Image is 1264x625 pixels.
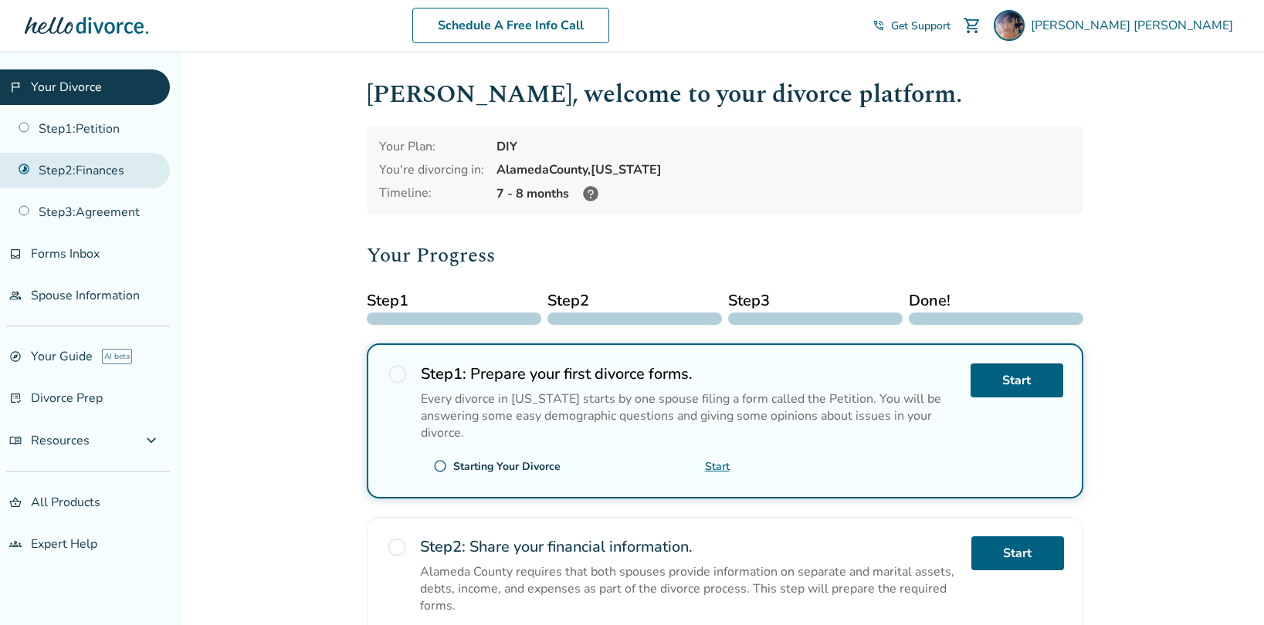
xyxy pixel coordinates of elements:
[9,81,22,93] span: flag_2
[379,138,484,155] div: Your Plan:
[891,19,951,33] span: Get Support
[412,8,609,43] a: Schedule A Free Info Call
[386,536,408,558] span: radio_button_unchecked
[971,536,1064,570] a: Start
[367,289,541,312] span: Step 1
[705,459,730,474] a: Start
[387,363,408,385] span: radio_button_unchecked
[1031,17,1239,34] span: [PERSON_NAME] [PERSON_NAME]
[31,245,100,262] span: Forms Inbox
[420,536,466,557] strong: Step 2 :
[496,161,1071,178] div: Alameda County, [US_STATE]
[9,538,22,550] span: groups
[453,459,561,474] div: Starting Your Divorce
[142,431,161,450] span: expand_more
[971,363,1063,397] a: Start
[102,349,132,364] span: AI beta
[1187,551,1264,625] iframe: Chat Widget
[421,390,958,441] p: Every divorce in [US_STATE] starts by one spouse filing a form called the Petition. You will be a...
[421,363,958,384] h2: Prepare your first divorce forms.
[367,76,1083,113] h1: [PERSON_NAME] , welcome to your divorce platform.
[496,184,1071,203] div: 7 - 8 months
[367,240,1083,271] h2: Your Progress
[420,563,959,614] p: Alameda County requires that both spouses provide information on separate and marital assets, deb...
[9,350,22,363] span: explore
[9,289,22,302] span: people
[9,434,22,447] span: menu_book
[421,363,466,384] strong: Step 1 :
[433,459,447,473] span: radio_button_unchecked
[873,19,951,33] a: phone_in_talkGet Support
[873,19,885,32] span: phone_in_talk
[547,289,722,312] span: Step 2
[9,392,22,404] span: list_alt_check
[9,248,22,260] span: inbox
[963,16,981,35] span: shopping_cart
[379,161,484,178] div: You're divorcing in:
[909,289,1083,312] span: Done!
[994,10,1025,41] img: Christine Rath
[420,536,959,557] h2: Share your financial information.
[9,432,90,449] span: Resources
[9,496,22,508] span: shopping_basket
[379,184,484,203] div: Timeline:
[496,138,1071,155] div: DIY
[728,289,903,312] span: Step 3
